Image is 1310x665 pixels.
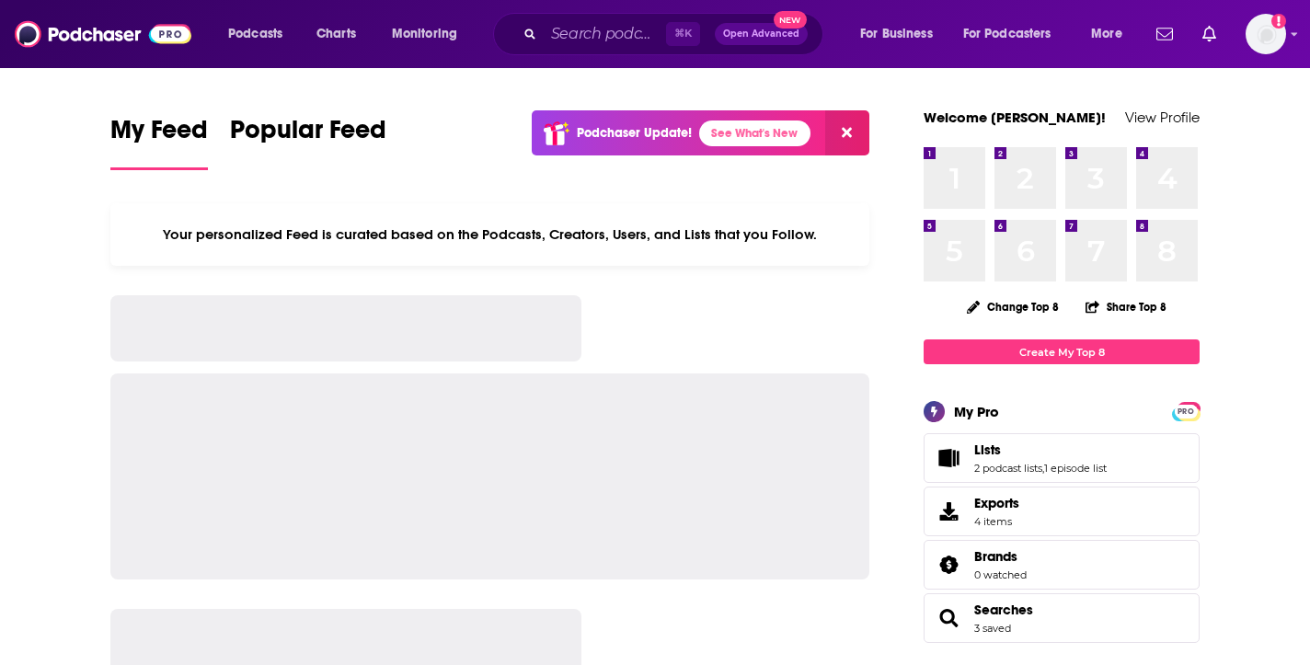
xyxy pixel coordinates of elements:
[1175,404,1197,418] a: PRO
[924,593,1200,643] span: Searches
[230,114,386,156] span: Popular Feed
[974,495,1019,511] span: Exports
[1271,14,1286,29] svg: Add a profile image
[1175,405,1197,418] span: PRO
[974,602,1033,618] a: Searches
[228,21,282,47] span: Podcasts
[930,552,967,578] a: Brands
[215,19,306,49] button: open menu
[974,568,1027,581] a: 0 watched
[847,19,956,49] button: open menu
[974,622,1011,635] a: 3 saved
[699,120,810,146] a: See What's New
[974,441,1001,458] span: Lists
[860,21,933,47] span: For Business
[1246,14,1286,54] button: Show profile menu
[924,487,1200,536] a: Exports
[316,21,356,47] span: Charts
[956,295,1070,318] button: Change Top 8
[924,109,1106,126] a: Welcome [PERSON_NAME]!
[1246,14,1286,54] img: User Profile
[15,17,191,52] img: Podchaser - Follow, Share and Rate Podcasts
[930,605,967,631] a: Searches
[930,499,967,524] span: Exports
[511,13,841,55] div: Search podcasts, credits, & more...
[974,548,1017,565] span: Brands
[1195,18,1224,50] a: Show notifications dropdown
[110,114,208,156] span: My Feed
[379,19,481,49] button: open menu
[924,433,1200,483] span: Lists
[110,203,869,266] div: Your personalized Feed is curated based on the Podcasts, Creators, Users, and Lists that you Follow.
[963,21,1051,47] span: For Podcasters
[974,515,1019,528] span: 4 items
[974,441,1107,458] a: Lists
[924,339,1200,364] a: Create My Top 8
[666,22,700,46] span: ⌘ K
[1044,462,1107,475] a: 1 episode list
[1125,109,1200,126] a: View Profile
[974,462,1042,475] a: 2 podcast lists
[774,11,807,29] span: New
[305,19,367,49] a: Charts
[544,19,666,49] input: Search podcasts, credits, & more...
[954,403,999,420] div: My Pro
[1078,19,1145,49] button: open menu
[1149,18,1180,50] a: Show notifications dropdown
[1085,289,1167,325] button: Share Top 8
[230,114,386,170] a: Popular Feed
[110,114,208,170] a: My Feed
[392,21,457,47] span: Monitoring
[930,445,967,471] a: Lists
[1042,462,1044,475] span: ,
[715,23,808,45] button: Open AdvancedNew
[1091,21,1122,47] span: More
[974,548,1027,565] a: Brands
[577,125,692,141] p: Podchaser Update!
[723,29,799,39] span: Open Advanced
[1246,14,1286,54] span: Logged in as kindrieri
[924,540,1200,590] span: Brands
[951,19,1078,49] button: open menu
